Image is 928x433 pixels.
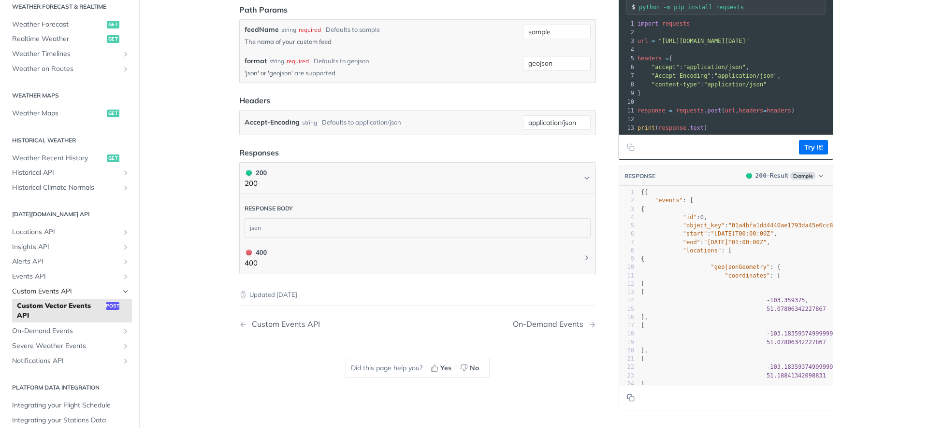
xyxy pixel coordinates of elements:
[122,357,130,365] button: Show subpages for Notifications API
[638,107,795,114] span: . ( , )
[245,258,267,269] p: 400
[7,398,132,413] a: Integrating your Flight Schedule
[638,72,781,79] span: : ,
[619,106,636,115] div: 11
[12,356,119,366] span: Notifications API
[427,361,457,375] button: Yes
[746,173,752,179] span: 200
[12,287,119,296] span: Custom Events API
[346,358,490,378] div: Did this page help you?
[7,269,132,284] a: Events APIShow subpages for Events API
[269,57,284,66] div: string
[638,55,662,62] span: headers
[700,214,704,221] span: 0
[683,64,746,70] span: "application/json"
[245,205,293,212] div: Response body
[641,314,648,321] span: ],
[245,25,279,35] label: feedName
[767,339,826,346] span: 51.07806342227867
[7,284,132,299] a: Custom Events APIHide subpages for Custom Events API
[12,20,104,29] span: Weather Forecast
[107,35,119,43] span: get
[641,189,648,196] span: {{
[322,115,401,129] div: Defaults to application/json
[247,320,320,329] div: Custom Events API
[641,363,837,370] span: ,
[619,263,634,271] div: 10
[641,322,644,329] span: [
[641,272,781,279] span: : [
[638,81,767,88] span: :
[770,363,833,370] span: 103.18359374999999
[619,288,634,296] div: 13
[12,34,104,44] span: Realtime Weather
[755,171,788,181] div: - Result
[470,363,479,373] span: No
[7,210,132,219] h2: [DATE][DOMAIN_NAME] API
[122,228,130,236] button: Show subpages for Locations API
[12,168,119,178] span: Historical API
[641,347,648,354] span: ],
[638,38,648,44] span: url
[7,106,132,121] a: Weather Mapsget
[12,64,119,74] span: Weather on Routes
[638,64,749,70] span: : ,
[7,225,132,239] a: Locations APIShow subpages for Locations API
[619,247,634,255] div: 8
[669,107,672,114] span: =
[619,280,634,288] div: 12
[624,171,656,181] button: RESPONSE
[7,32,132,46] a: Realtime Weatherget
[619,321,634,330] div: 17
[739,107,764,114] span: headers
[239,147,279,158] div: Responses
[245,168,267,178] div: 200
[12,183,119,193] span: Historical Climate Normals
[326,25,380,35] div: Defaults to sample
[245,115,300,129] label: Accept-Encoding
[619,305,634,313] div: 15
[7,17,132,32] a: Weather Forecastget
[741,171,828,181] button: 200200-ResultExample
[245,247,591,269] button: 400 400400
[638,125,655,131] span: print
[704,81,767,88] span: "application/json"
[619,347,634,355] div: 20
[107,154,119,162] span: get
[7,240,132,254] a: Insights APIShow subpages for Insights API
[12,341,119,351] span: Severe Weather Events
[641,206,644,212] span: {
[619,330,634,338] div: 18
[641,355,644,362] span: [
[638,55,672,62] span: {
[619,124,636,132] div: 13
[641,197,693,204] span: : [
[122,273,130,280] button: Show subpages for Events API
[7,166,132,180] a: Historical APIShow subpages for Historical API
[440,363,451,373] span: Yes
[619,272,634,280] div: 11
[122,169,130,177] button: Show subpages for Historical API
[7,413,132,428] a: Integrating your Stations Data
[7,2,132,11] h2: Weather Forecast & realtime
[652,64,680,70] span: "accept"
[619,363,634,371] div: 22
[728,222,847,229] span: "01a4bfa1dd4440ae1793da45e6cc89d0"
[767,330,770,337] span: -
[12,154,104,163] span: Weather Recent History
[299,26,321,34] div: required
[239,320,392,329] a: Previous Page: Custom Events API
[763,107,767,114] span: =
[619,80,636,89] div: 8
[245,69,519,77] p: 'json' or 'geojson' are supported
[639,4,825,11] input: Request instructions
[641,330,837,337] span: ,
[767,372,826,379] span: 51.18841342098831
[122,184,130,192] button: Show subpages for Historical Climate Normals
[655,197,683,204] span: "events"
[12,227,119,237] span: Locations API
[122,288,130,295] button: Hide subpages for Custom Events API
[239,95,270,106] div: Headers
[239,290,596,300] p: Updated [DATE]
[619,380,634,388] div: 24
